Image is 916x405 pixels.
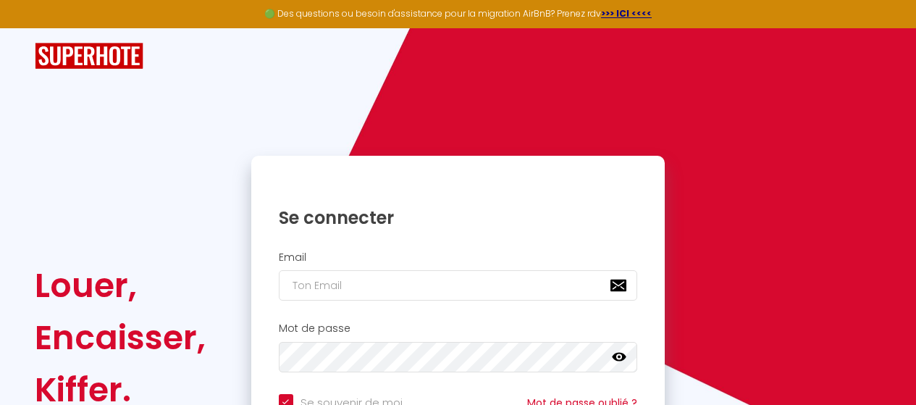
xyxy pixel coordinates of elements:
h2: Email [279,251,638,264]
a: >>> ICI <<<< [601,7,652,20]
h1: Se connecter [279,206,638,229]
h2: Mot de passe [279,322,638,335]
div: Louer, [35,259,206,312]
img: SuperHote logo [35,43,143,70]
div: Encaisser, [35,312,206,364]
input: Ton Email [279,270,638,301]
